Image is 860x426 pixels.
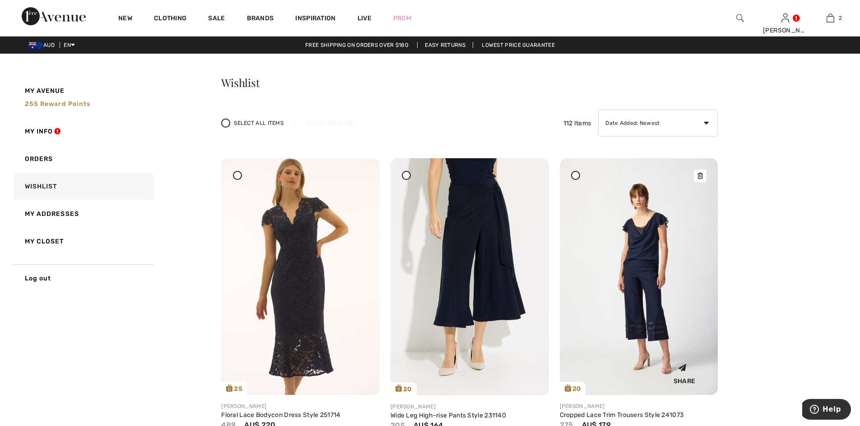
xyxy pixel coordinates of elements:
span: 255 Reward points [25,100,91,108]
a: Lowest Price Guarantee [474,42,562,48]
a: Sale [208,14,225,24]
img: 1ère Avenue [22,7,86,25]
a: Brands [247,14,274,24]
div: [PERSON_NAME] [763,26,807,35]
img: joseph-ribkoff-dresses-jumpsuits-midnight-blue_251714b_2_1107_search.jpg [221,158,380,395]
div: [PERSON_NAME] [221,402,380,410]
a: 25 [221,158,380,395]
div: [PERSON_NAME] [560,402,718,410]
a: Live [358,14,372,23]
iframe: Opens a widget where you can find more information [802,399,851,421]
a: Clothing [154,14,186,24]
span: EN [64,42,75,48]
span: 2 [839,14,842,22]
a: 2 [808,13,852,23]
a: Easy Returns [417,42,473,48]
a: My Info [12,118,154,145]
img: joseph-ribkoff-pants-midnight-blue_241073b1_e809_search.jpg [560,158,718,395]
a: My Closet [12,228,154,255]
a: 20 [560,158,718,395]
a: Free shipping on orders over $180 [298,42,416,48]
span: My Avenue [25,86,65,96]
img: joseph-ribkoff-pants-midnight-blue_231140a1_c64b_search.jpg [390,158,549,395]
a: Floral Lace Bodycon Dress Style 251714 [221,411,340,419]
img: My Bag [827,13,834,23]
a: 20 [390,158,549,395]
a: My Addresses [12,200,154,228]
a: Log out [12,264,154,292]
h3: Wishlist [221,77,718,88]
a: Wishlist [12,173,154,200]
a: Wide Leg High-rise Pants Style 231140 [390,412,506,419]
span: Inspiration [295,14,335,24]
img: Australian Dollar [29,42,43,49]
div: [PERSON_NAME] [390,403,549,411]
a: Prom [393,14,411,23]
a: New [118,14,132,24]
a: Sign In [781,14,789,22]
a: Cropped Lace Trim Trousers Style 241073 [560,411,684,419]
span: 112 Items [563,119,591,128]
span: Select All Items [234,119,284,127]
div: Delete Selected [294,119,366,127]
img: search the website [736,13,744,23]
img: My Info [781,13,789,23]
span: AUD [29,42,58,48]
div: Share [658,356,711,388]
a: Orders [12,145,154,173]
